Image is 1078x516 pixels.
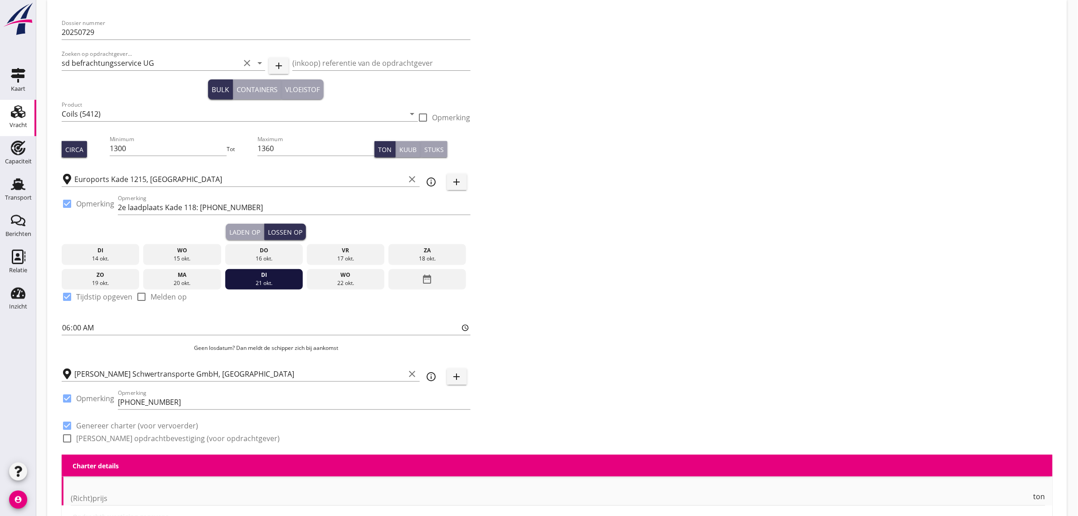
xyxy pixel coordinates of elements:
button: Stuks [421,141,447,157]
div: Transport [5,195,32,201]
input: Zoeken op opdrachtgever... [62,56,240,70]
div: za [391,246,464,255]
i: info_outline [426,177,437,187]
i: info_outline [426,371,437,382]
img: logo-small.a267ee39.svg [2,2,34,36]
div: 22 okt. [309,279,383,287]
button: Lossen op [264,224,306,240]
div: di [64,246,137,255]
div: Capaciteit [5,158,32,164]
div: Kaart [11,86,25,92]
span: ton [1034,493,1045,500]
div: ma [146,271,219,279]
p: Geen losdatum? Dan meldt de schipper zich bij aankomst [62,344,471,352]
div: Bulk [212,84,229,95]
button: Circa [62,141,87,157]
button: Kuub [396,141,421,157]
div: Stuks [424,145,444,154]
div: Circa [65,145,83,154]
i: clear [407,174,418,185]
button: Bulk [208,79,233,99]
div: 20 okt. [146,279,219,287]
label: [PERSON_NAME] opdrachtbevestiging (voor opdrachtgever) [76,434,280,443]
input: Maximum [257,141,374,156]
input: (Richt)prijs [71,491,1032,506]
label: Melden op [151,292,187,301]
input: Opmerking [118,200,471,215]
div: 21 okt. [227,279,301,287]
div: di [227,271,301,279]
div: 19 okt. [64,279,137,287]
label: Tijdstip opgeven [76,292,132,301]
button: Laden op [226,224,264,240]
i: add [452,371,462,382]
input: Laadplaats [74,172,405,187]
label: Genereer charter (voor vervoerder) [76,421,198,430]
div: wo [309,271,383,279]
div: 18 okt. [391,255,464,263]
div: 17 okt. [309,255,383,263]
button: Ton [374,141,396,157]
label: Opmerking [432,113,471,122]
i: arrow_drop_down [254,58,265,69]
div: 15 okt. [146,255,219,263]
div: do [227,246,301,255]
i: add [452,177,462,187]
div: 16 okt. [227,255,301,263]
i: add [273,60,284,71]
input: Opmerking [118,395,471,409]
input: Dossier nummer [62,25,471,39]
input: Product [62,107,405,121]
div: Kuub [399,145,417,154]
i: clear [242,58,253,69]
input: (inkoop) referentie van de opdrachtgever [292,56,471,70]
label: Opmerking [76,199,114,208]
div: Ton [378,145,392,154]
i: arrow_drop_down [407,108,418,119]
div: Berichten [5,231,31,237]
div: Relatie [9,267,27,273]
div: wo [146,246,219,255]
div: 14 okt. [64,255,137,263]
i: account_circle [9,491,27,509]
div: Vracht [10,122,27,128]
input: Losplaats [74,367,405,381]
input: Minimum [110,141,227,156]
i: date_range [422,271,433,287]
div: Inzicht [9,304,27,310]
div: Lossen op [268,227,302,237]
div: zo [64,271,137,279]
i: clear [407,369,418,379]
div: Tot [227,145,257,153]
button: Containers [233,79,282,99]
div: Laden op [229,227,260,237]
button: Vloeistof [282,79,324,99]
div: vr [309,246,383,255]
div: Containers [237,84,277,95]
div: Vloeistof [285,84,320,95]
label: Opmerking [76,394,114,403]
